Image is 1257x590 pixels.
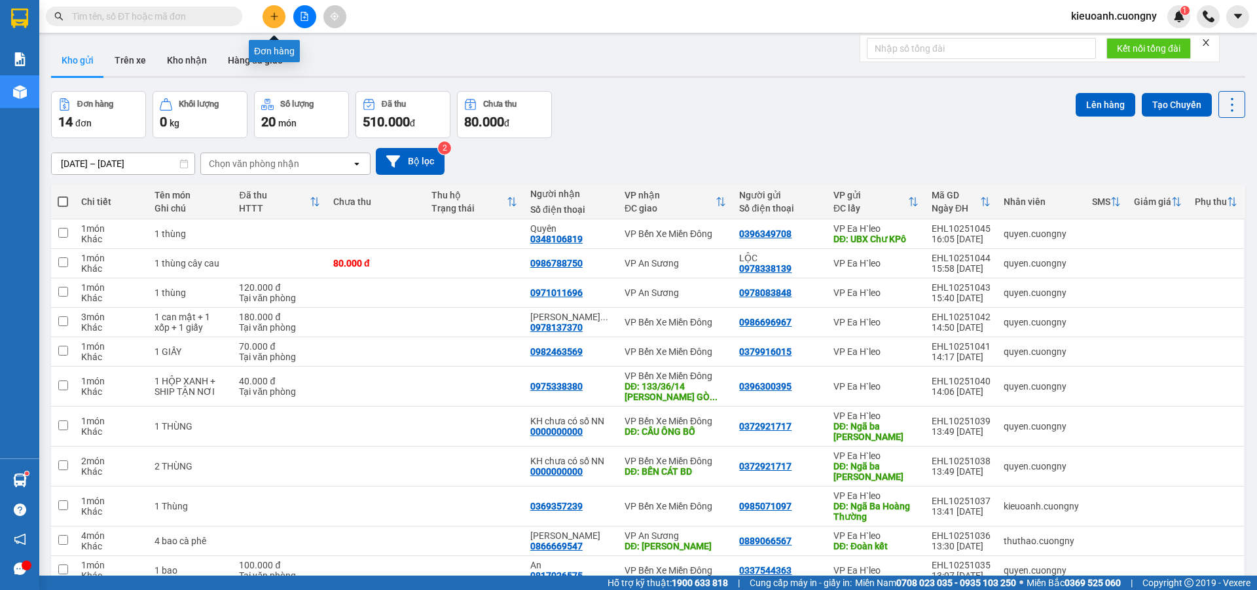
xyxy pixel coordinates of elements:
button: Hàng đã giao [217,45,293,76]
div: 14:17 [DATE] [932,352,991,362]
span: question-circle [14,504,26,516]
div: 16:05 [DATE] [932,234,991,244]
span: 510.000 [363,114,410,130]
div: 0337544363 [739,565,792,576]
div: Phụ thu [1195,196,1227,207]
div: Tại văn phòng [239,570,320,581]
button: Đơn hàng14đơn [51,91,146,138]
div: KH chưa có số NN [530,456,611,466]
span: đơn [75,118,92,128]
div: thuthao.cuongny [1004,536,1079,546]
div: ĐC giao [625,203,716,213]
img: solution-icon [13,52,27,66]
div: quyen.cuongny [1004,565,1079,576]
span: 0 [160,114,167,130]
div: 1 món [81,376,141,386]
div: DĐ: 133/36/14 QUANG TRUNG GÒ VẤP [625,381,726,402]
div: 13:41 [DATE] [932,506,991,517]
div: Quyên [530,223,611,234]
div: Ngày ĐH [932,203,980,213]
div: VP Ea H`leo [833,223,919,234]
img: warehouse-icon [13,85,27,99]
div: EHL10251041 [932,341,991,352]
div: Người nhận [530,189,611,199]
div: DĐ: BẾN CÁT BD [625,466,726,477]
div: 0986788750 [530,258,583,268]
span: kg [170,118,179,128]
div: VP Bến Xe Miền Đông [625,501,726,511]
div: 3 món [81,312,141,322]
th: Toggle SortBy [925,185,997,219]
span: 14 [58,114,73,130]
div: 0396300395 [739,381,792,392]
div: Khác [81,293,141,303]
span: Kết nối tổng đài [1117,41,1180,56]
span: món [278,118,297,128]
div: Khác [81,386,141,397]
div: Nhân viên [1004,196,1079,207]
span: plus [270,12,279,21]
div: 1 món [81,223,141,234]
div: EHL10251040 [932,376,991,386]
div: KH chưa có số NN [530,416,611,426]
div: VP Bến Xe Miền Đông [625,346,726,357]
div: 1 món [81,341,141,352]
th: Toggle SortBy [618,185,733,219]
div: 0978338139 [739,263,792,274]
button: Trên xe [104,45,156,76]
div: Khác [81,322,141,333]
button: aim [323,5,346,28]
div: DĐ: Đoàn kết [833,541,919,551]
button: caret-down [1226,5,1249,28]
button: Tạo Chuyến [1142,93,1212,117]
div: 70.000 đ [239,341,320,352]
img: warehouse-icon [13,473,27,487]
button: Chưa thu80.000đ [457,91,552,138]
div: 1 THÙNG [155,421,227,432]
div: 0971011696 [530,287,583,298]
div: quyen.cuongny [1004,287,1079,298]
div: 13:07 [DATE] [932,570,991,581]
div: 15:58 [DATE] [932,263,991,274]
div: quyen.cuongny [1004,229,1079,239]
div: Giảm giá [1134,196,1171,207]
div: 120.000 đ [239,282,320,293]
div: 0379916015 [739,346,792,357]
div: 0866669547 [530,541,583,551]
div: VP Ea H`leo [833,565,919,576]
div: 1 món [81,282,141,293]
div: 4 bao cà phê [155,536,227,546]
div: 1 thùng [155,229,227,239]
div: Ghi chú [155,203,227,213]
div: 0985071097 [739,501,792,511]
div: EHL10251044 [932,253,991,263]
input: Select a date range. [52,153,194,174]
div: VP Ea H`leo [833,411,919,421]
sup: 1 [25,471,29,475]
div: quyen.cuongny [1004,258,1079,268]
sup: 2 [438,141,451,155]
div: 1 món [81,560,141,570]
div: 80.000 đ [333,258,418,268]
img: icon-new-feature [1173,10,1185,22]
img: logo-vxr [11,9,28,28]
div: Số điện thoại [530,204,611,215]
div: 14:06 [DATE] [932,386,991,397]
div: Số điện thoại [739,203,820,213]
div: 14:50 [DATE] [932,322,991,333]
span: 20 [261,114,276,130]
div: 0396349708 [739,229,792,239]
div: 13:49 [DATE] [932,466,991,477]
div: VP Ea H`leo [833,258,919,268]
div: Nguyễn Duy Đoàn [530,312,611,322]
div: 1 món [81,496,141,506]
button: plus [263,5,285,28]
button: Kho gửi [51,45,104,76]
div: Khác [81,466,141,477]
th: Toggle SortBy [1127,185,1188,219]
div: VP Ea H`leo [833,287,919,298]
div: quyen.cuongny [1004,421,1079,432]
th: Toggle SortBy [1085,185,1127,219]
span: Miền Nam [855,576,1016,590]
div: EHL10251038 [932,456,991,466]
